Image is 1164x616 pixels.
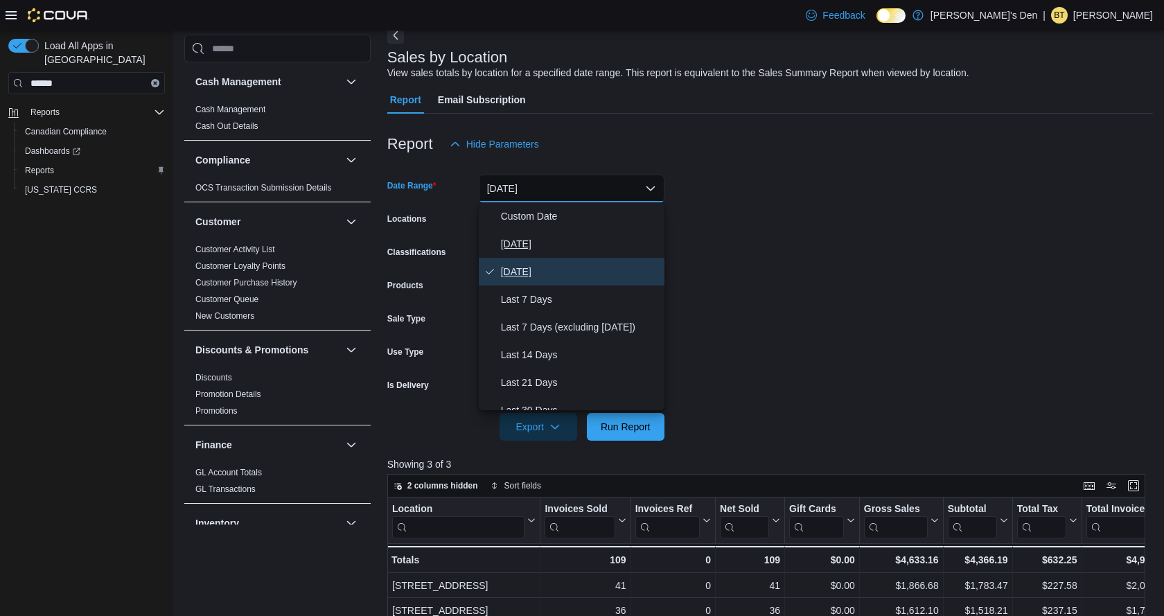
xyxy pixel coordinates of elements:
[195,389,261,399] a: Promotion Details
[195,75,340,89] button: Cash Management
[947,552,1007,568] div: $4,366.19
[28,8,89,22] img: Cova
[863,503,938,538] button: Gross Sales
[635,503,710,538] button: Invoices Ref
[195,484,256,495] span: GL Transactions
[444,130,545,158] button: Hide Parameters
[195,405,238,416] span: Promotions
[195,516,340,530] button: Inventory
[387,136,433,152] h3: Report
[947,503,1007,538] button: Subtotal
[195,277,297,288] span: Customer Purchase History
[195,183,332,193] a: OCS Transaction Submission Details
[720,503,769,538] div: Net Sold
[504,480,541,491] span: Sort fields
[1016,503,1066,538] div: Total Tax
[184,179,371,202] div: Compliance
[184,464,371,503] div: Finance
[387,49,508,66] h3: Sales by Location
[343,437,360,453] button: Finance
[19,182,103,198] a: [US_STATE] CCRS
[501,402,659,419] span: Last 30 Days
[184,101,371,140] div: Cash Management
[863,503,927,516] div: Gross Sales
[387,380,429,391] label: Is Delivery
[195,484,256,494] a: GL Transactions
[19,182,165,198] span: Washington CCRS
[195,261,285,271] a: Customer Loyalty Points
[635,503,699,516] div: Invoices Ref
[3,103,170,122] button: Reports
[387,180,436,191] label: Date Range
[789,503,844,516] div: Gift Cards
[195,406,238,416] a: Promotions
[184,241,371,330] div: Customer
[635,578,710,595] div: 0
[545,578,626,595] div: 41
[1016,578,1077,595] div: $227.58
[14,141,170,161] a: Dashboards
[195,389,261,400] span: Promotion Details
[19,162,165,179] span: Reports
[1103,477,1120,494] button: Display options
[1016,503,1066,516] div: Total Tax
[8,97,165,236] nav: Complex example
[501,346,659,363] span: Last 14 Days
[343,515,360,531] button: Inventory
[1051,7,1068,24] div: Brittany Thomas
[195,438,340,452] button: Finance
[1073,7,1153,24] p: [PERSON_NAME]
[545,503,615,516] div: Invoices Sold
[390,86,421,114] span: Report
[1081,477,1097,494] button: Keyboard shortcuts
[387,346,423,358] label: Use Type
[466,137,539,151] span: Hide Parameters
[388,477,484,494] button: 2 columns hidden
[1086,503,1158,538] div: Total Invoiced
[720,503,780,538] button: Net Sold
[25,184,97,195] span: [US_STATE] CCRS
[947,578,1007,595] div: $1,783.47
[195,278,297,288] a: Customer Purchase History
[392,503,536,538] button: Location
[195,438,232,452] h3: Finance
[545,503,626,538] button: Invoices Sold
[508,413,569,441] span: Export
[195,261,285,272] span: Customer Loyalty Points
[195,468,262,477] a: GL Account Totals
[931,7,1037,24] p: [PERSON_NAME]'s Den
[501,236,659,252] span: [DATE]
[25,104,165,121] span: Reports
[195,182,332,193] span: OCS Transaction Submission Details
[19,162,60,179] a: Reports
[184,369,371,425] div: Discounts & Promotions
[195,372,232,383] span: Discounts
[392,503,524,516] div: Location
[25,146,80,157] span: Dashboards
[720,552,780,568] div: 109
[635,503,699,538] div: Invoices Ref
[876,8,906,23] input: Dark Mode
[391,552,536,568] div: Totals
[25,126,107,137] span: Canadian Compliance
[863,552,938,568] div: $4,633.16
[14,161,170,180] button: Reports
[195,373,232,382] a: Discounts
[1086,503,1158,516] div: Total Invoiced
[545,503,615,538] div: Invoices Sold
[789,552,855,568] div: $0.00
[195,215,240,229] h3: Customer
[19,123,112,140] a: Canadian Compliance
[501,263,659,280] span: [DATE]
[863,503,927,538] div: Gross Sales
[151,79,159,87] button: Clear input
[947,503,996,516] div: Subtotal
[601,420,651,434] span: Run Report
[789,503,844,538] div: Gift Card Sales
[195,310,254,322] span: New Customers
[501,319,659,335] span: Last 7 Days (excluding [DATE])
[387,457,1153,471] p: Showing 3 of 3
[1054,7,1064,24] span: BT
[720,578,780,595] div: 41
